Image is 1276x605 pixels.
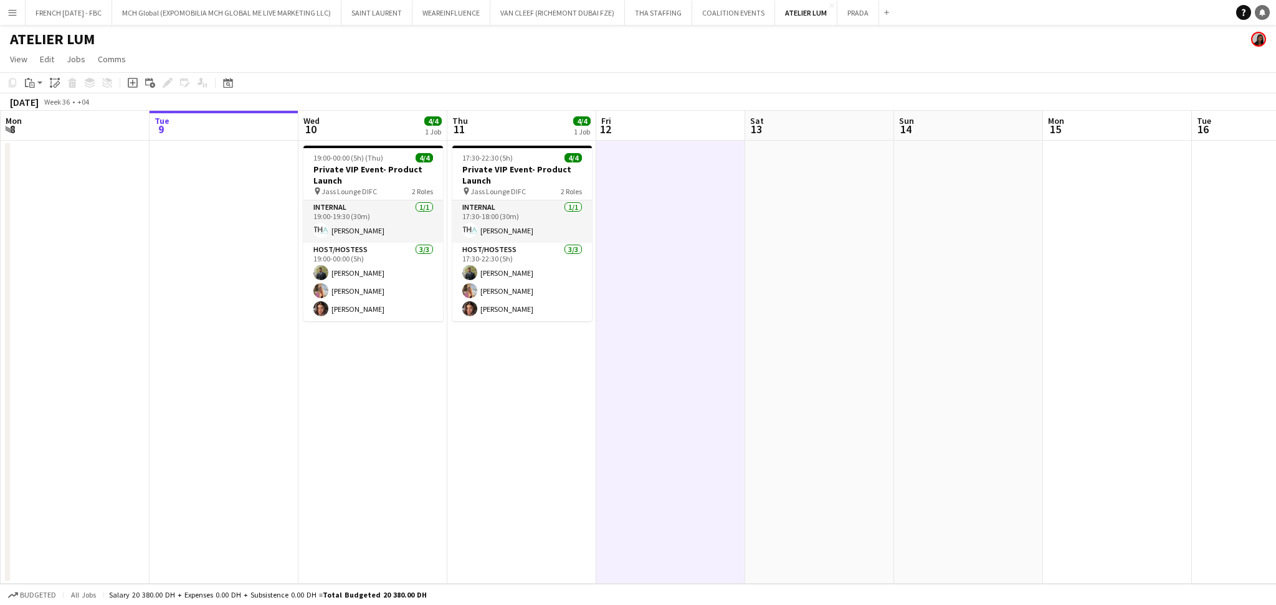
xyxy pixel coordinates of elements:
span: Tue [155,115,169,126]
app-card-role: Host/Hostess3/317:30-22:30 (5h)[PERSON_NAME][PERSON_NAME][PERSON_NAME] [452,243,592,321]
span: Jobs [67,54,85,65]
span: Thu [452,115,468,126]
span: 2 Roles [561,187,582,196]
button: SAINT LAURENT [341,1,412,25]
button: ATELIER LUM [775,1,837,25]
span: 4/4 [564,153,582,162]
a: Jobs [62,51,90,67]
span: Sun [899,115,914,126]
span: Jass Lounge DIFC [470,187,526,196]
button: Budgeted [6,588,58,602]
span: Total Budgeted 20 380.00 DH [323,590,427,599]
span: Mon [6,115,22,126]
a: Comms [93,51,131,67]
span: View [10,54,27,65]
div: Salary 20 380.00 DH + Expenses 0.00 DH + Subsistence 0.00 DH = [109,590,427,599]
span: Comms [98,54,126,65]
button: VAN CLEEF (RICHEMONT DUBAI FZE) [490,1,625,25]
span: 8 [4,122,22,136]
span: Budgeted [20,591,56,599]
span: Wed [303,115,320,126]
button: COALITION EVENTS [692,1,775,25]
span: Mon [1048,115,1064,126]
h3: Private VIP Event- Product Launch [452,164,592,186]
button: MCH Global (EXPOMOBILIA MCH GLOBAL ME LIVE MARKETING LLC) [112,1,341,25]
span: Tue [1197,115,1211,126]
span: 17:30-22:30 (5h) [462,153,513,162]
button: THA STAFFING [625,1,692,25]
div: 1 Job [574,127,590,136]
div: 1 Job [425,127,441,136]
span: 14 [897,122,914,136]
app-card-role: Internal1/117:30-18:00 (30m)[PERSON_NAME] [452,200,592,243]
span: 15 [1046,122,1064,136]
span: 11 [450,122,468,136]
span: 10 [302,122,320,136]
span: 4/4 [573,116,591,126]
app-card-role: Host/Hostess3/319:00-00:00 (5h)[PERSON_NAME][PERSON_NAME][PERSON_NAME] [303,243,443,321]
button: WEAREINFLUENCE [412,1,490,25]
h1: ATELIER LUM [10,30,95,49]
span: 2 Roles [412,187,433,196]
span: 4/4 [424,116,442,126]
span: Week 36 [41,97,72,106]
span: 19:00-00:00 (5h) (Thu) [313,153,383,162]
div: [DATE] [10,96,39,108]
app-user-avatar: Sara Mendhao [1251,32,1266,47]
app-card-role: Internal1/119:00-19:30 (30m)[PERSON_NAME] [303,200,443,243]
span: 13 [748,122,764,136]
button: FRENCH [DATE] - FBC [26,1,112,25]
span: 12 [599,122,611,136]
a: View [5,51,32,67]
app-job-card: 17:30-22:30 (5h)4/4Private VIP Event- Product Launch Jass Lounge DIFC2 RolesInternal1/117:30-18:0... [452,146,592,321]
span: All jobs [69,590,98,599]
app-job-card: 19:00-00:00 (5h) (Thu)4/4Private VIP Event- Product Launch Jass Lounge DIFC2 RolesInternal1/119:0... [303,146,443,321]
span: 16 [1195,122,1211,136]
span: 4/4 [416,153,433,162]
span: Edit [40,54,54,65]
span: 9 [153,122,169,136]
span: Jass Lounge DIFC [321,187,377,196]
div: +04 [77,97,89,106]
a: Edit [35,51,59,67]
h3: Private VIP Event- Product Launch [303,164,443,186]
span: Sat [750,115,764,126]
button: PRADA [837,1,879,25]
span: Fri [601,115,611,126]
